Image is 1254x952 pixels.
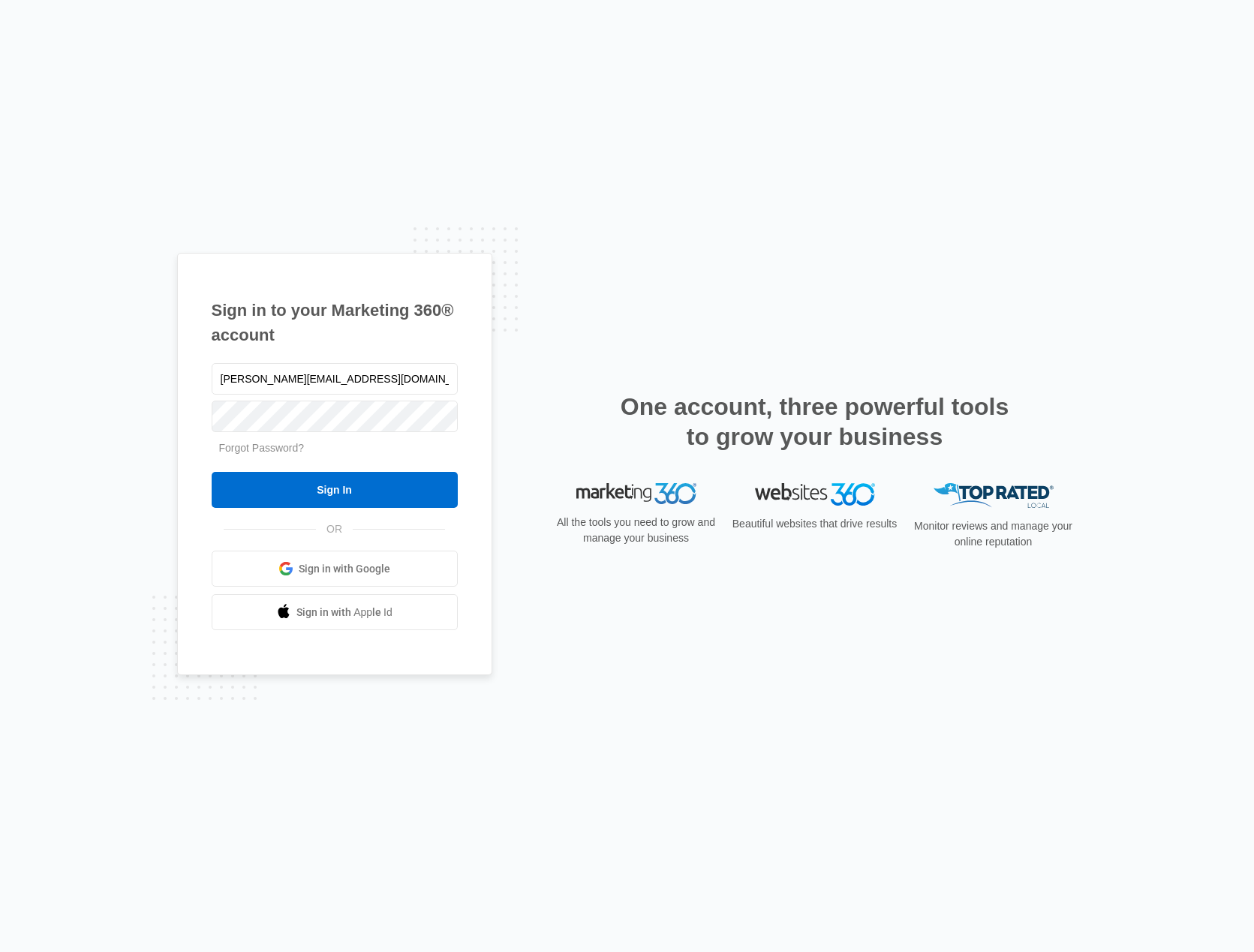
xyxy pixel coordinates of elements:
a: Sign in with Apple Id [212,594,458,630]
p: All the tools you need to grow and manage your business [552,515,720,546]
img: Websites 360 [755,483,875,505]
h2: One account, three powerful tools to grow your business [616,392,1014,452]
p: Monitor reviews and manage your online reputation [910,518,1078,550]
input: Sign In [212,472,458,508]
span: Sign in with Apple Id [296,605,392,620]
span: Sign in with Google [299,561,390,577]
input: Email [212,363,458,395]
img: Top Rated Local [934,483,1054,508]
a: Sign in with Google [212,551,458,587]
h1: Sign in to your Marketing 360® account [212,298,458,347]
p: Beautiful websites that drive results [731,516,899,532]
span: OR [316,521,353,537]
a: Forgot Password? [219,442,305,454]
img: Marketing 360 [576,483,696,504]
